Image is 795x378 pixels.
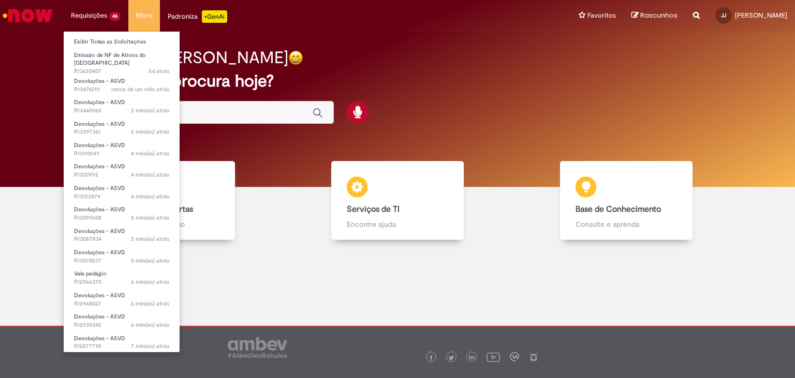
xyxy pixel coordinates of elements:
[74,171,169,179] span: R13129112
[131,107,169,114] span: 2 mês(es) atrás
[131,107,169,114] time: 22/08/2025 16:55:45
[64,76,180,95] a: Aberto R13474219 : Devoluções - ASVD
[131,342,169,350] time: 01/04/2025 15:45:34
[149,67,169,75] span: 5d atrás
[54,161,283,240] a: Catálogo de Ofertas Abra uma solicitação
[131,128,169,136] time: 11/08/2025 14:46:48
[576,219,677,229] p: Consulte e aprenda
[131,278,169,286] span: 6 mês(es) atrás
[64,311,180,330] a: Aberto R12939342 : Devoluções - ASVD
[71,10,107,21] span: Requisições
[529,352,538,361] img: logo_footer_naosei.png
[79,49,288,67] h2: Boa tarde, [PERSON_NAME]
[283,161,512,240] a: Serviços de TI Encontre ajuda
[74,278,169,286] span: R12966375
[469,355,474,361] img: logo_footer_linkedin.png
[63,31,180,353] ul: Requisições
[74,214,169,222] span: R13099608
[74,85,169,94] span: R13474219
[111,85,169,93] time: 02/09/2025 17:37:00
[74,249,125,256] span: Devoluções - ASVD
[512,161,741,240] a: Base de Conhecimento Consulte e aprenda
[74,342,169,351] span: R12877795
[64,161,180,180] a: Aberto R13129112 : Devoluções - ASVD
[64,36,180,48] a: Exibir Todas as Solicitações
[131,278,169,286] time: 22/04/2025 15:17:00
[74,141,125,149] span: Devoluções - ASVD
[64,226,180,245] a: Aberto R13087834 : Devoluções - ASVD
[74,150,169,158] span: R13190149
[136,10,152,21] span: More
[74,321,169,329] span: R12939342
[64,290,180,309] a: Aberto R12948027 : Devoluções - ASVD
[429,355,434,360] img: logo_footer_facebook.png
[64,97,180,116] a: Aberto R13440965 : Devoluções - ASVD
[449,355,454,360] img: logo_footer_twitter.png
[74,193,169,201] span: R13123879
[74,184,125,192] span: Devoluções - ASVD
[576,204,661,214] b: Base de Conhecimento
[64,268,180,287] a: Aberto R12966375 : Vale pedágio
[131,300,169,308] time: 14/04/2025 18:35:11
[131,150,169,157] time: 16/06/2025 15:39:54
[64,247,180,266] a: Aberto R13078537 : Devoluções - ASVD
[109,12,121,21] span: 46
[735,11,787,20] span: [PERSON_NAME]
[131,300,169,308] span: 6 mês(es) atrás
[74,227,125,235] span: Devoluções - ASVD
[74,163,125,170] span: Devoluções - ASVD
[202,10,227,23] p: +GenAi
[74,292,125,299] span: Devoluções - ASVD
[228,337,287,358] img: logo_footer_ambev_rotulo_gray.png
[74,67,169,76] span: R13620407
[131,193,169,200] time: 03/06/2025 15:46:34
[74,77,125,85] span: Devoluções - ASVD
[131,321,169,329] time: 12/04/2025 08:58:27
[79,72,717,90] h2: O que você procura hoje?
[74,300,169,308] span: R12948027
[64,183,180,202] a: Aberto R13123879 : Devoluções - ASVD
[347,219,448,229] p: Encontre ajuda
[131,342,169,350] span: 7 mês(es) atrás
[74,235,169,243] span: R13087834
[131,150,169,157] span: 4 mês(es) atrás
[347,204,400,214] b: Serviços de TI
[131,128,169,136] span: 2 mês(es) atrás
[631,11,678,21] a: Rascunhos
[74,257,169,265] span: R13078537
[721,12,726,19] span: JJ
[74,128,169,136] span: R13397361
[131,257,169,265] time: 20/05/2025 11:23:46
[131,193,169,200] span: 4 mês(es) atrás
[74,98,125,106] span: Devoluções - ASVD
[487,350,500,364] img: logo_footer_youtube.png
[74,51,146,67] span: Emissão de NF de Ativos do [GEOGRAPHIC_DATA]
[149,67,169,75] time: 09/10/2025 08:38:51
[168,10,227,23] div: Padroniza
[131,321,169,329] span: 6 mês(es) atrás
[74,270,107,278] span: Vale pedágio
[74,335,125,342] span: Devoluções - ASVD
[131,214,169,222] span: 5 mês(es) atrás
[64,50,180,72] a: Aberto R13620407 : Emissão de NF de Ativos do ASVD
[64,333,180,352] a: Aberto R12877795 : Devoluções - ASVD
[74,107,169,115] span: R13440965
[510,352,519,361] img: logo_footer_workplace.png
[131,235,169,243] span: 5 mês(es) atrás
[131,235,169,243] time: 22/05/2025 15:20:03
[74,313,125,321] span: Devoluções - ASVD
[64,204,180,223] a: Aberto R13099608 : Devoluções - ASVD
[131,171,169,179] span: 4 mês(es) atrás
[131,171,169,179] time: 05/06/2025 08:46:27
[131,214,169,222] time: 27/05/2025 10:46:50
[64,140,180,159] a: Aberto R13190149 : Devoluções - ASVD
[74,120,125,128] span: Devoluções - ASVD
[64,119,180,138] a: Aberto R13397361 : Devoluções - ASVD
[640,10,678,20] span: Rascunhos
[74,206,125,213] span: Devoluções - ASVD
[111,85,169,93] span: cerca de um mês atrás
[1,5,54,26] img: ServiceNow
[131,257,169,265] span: 5 mês(es) atrás
[587,10,616,21] span: Favoritos
[288,50,303,65] img: happy-face.png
